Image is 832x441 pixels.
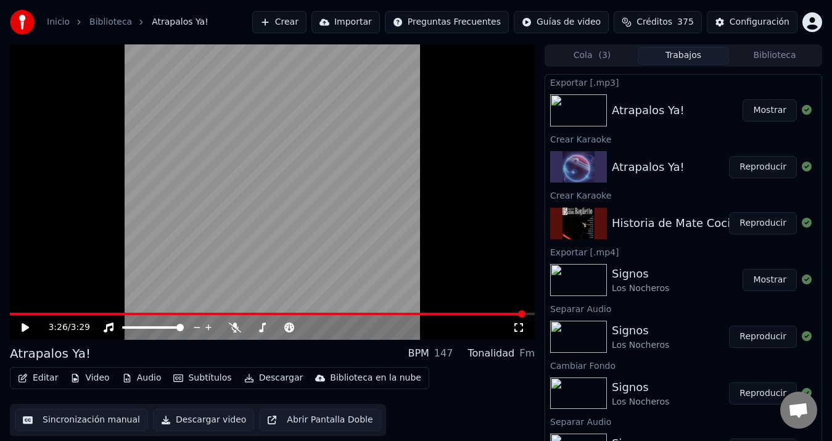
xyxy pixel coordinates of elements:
div: Atrapalos Ya! [612,102,685,119]
button: Reproducir [729,212,797,234]
span: 375 [677,16,694,28]
span: ( 3 ) [598,49,611,62]
a: Chat abierto [780,392,817,429]
div: Los Nocheros [612,396,669,408]
button: Importar [311,11,380,33]
span: 3:26 [48,321,67,334]
button: Mostrar [743,99,797,122]
span: Atrapalos Ya! [152,16,208,28]
div: Configuración [730,16,789,28]
button: Editar [13,369,63,387]
span: 3:29 [71,321,90,334]
img: youka [10,10,35,35]
div: Separar Audio [545,414,822,429]
a: Inicio [47,16,70,28]
nav: breadcrumb [47,16,208,28]
div: Historia de Mate Cocido [612,215,744,232]
div: Biblioteca en la nube [330,372,421,384]
button: Abrir Pantalla Doble [259,409,381,431]
button: Cola [546,47,638,65]
div: Signos [612,265,669,282]
div: Fm [519,346,535,361]
div: Los Nocheros [612,282,669,295]
div: Signos [612,379,669,396]
button: Configuración [707,11,797,33]
button: Guías de video [514,11,609,33]
button: Sincronización manual [15,409,148,431]
div: Cambiar Fondo [545,358,822,373]
button: Reproducir [729,156,797,178]
div: Tonalidad [467,346,514,361]
button: Video [65,369,114,387]
div: / [48,321,78,334]
div: Atrapalos Ya! [612,159,685,176]
button: Créditos375 [614,11,702,33]
button: Audio [117,369,167,387]
div: Crear Karaoke [545,131,822,146]
div: Atrapalos Ya! [10,345,91,362]
button: Reproducir [729,326,797,348]
button: Mostrar [743,269,797,291]
div: Los Nocheros [612,339,669,352]
button: Subtítulos [168,369,236,387]
button: Descargar [239,369,308,387]
div: Separar Audio [545,301,822,316]
a: Biblioteca [89,16,132,28]
div: Exportar [.mp3] [545,75,822,89]
div: Signos [612,322,669,339]
button: Reproducir [729,382,797,405]
span: Créditos [636,16,672,28]
div: 147 [434,346,453,361]
button: Descargar video [153,409,254,431]
button: Crear [252,11,307,33]
button: Trabajos [638,47,729,65]
button: Biblioteca [729,47,820,65]
button: Preguntas Frecuentes [385,11,509,33]
div: Exportar [.mp4] [545,244,822,259]
div: Crear Karaoke [545,188,822,202]
div: BPM [408,346,429,361]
